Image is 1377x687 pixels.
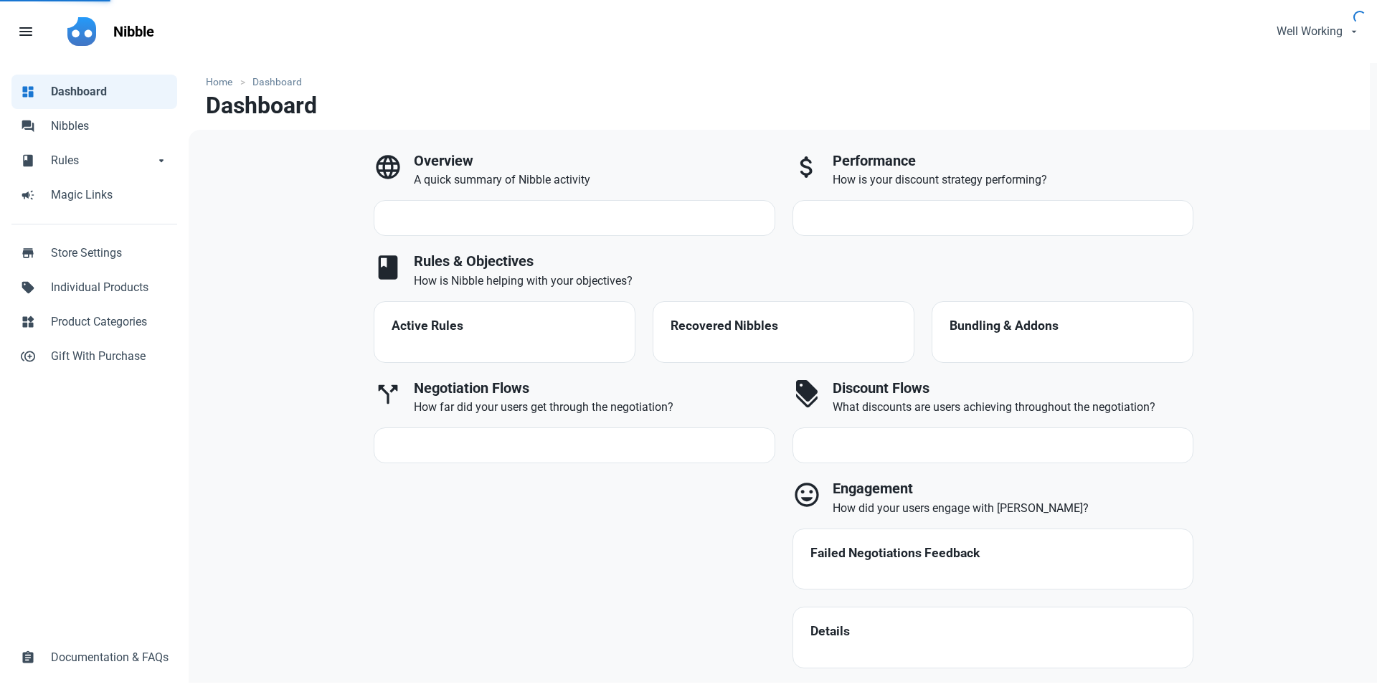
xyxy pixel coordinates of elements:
a: storeStore Settings [11,236,177,270]
span: menu [17,23,34,40]
span: Nibbles [51,118,169,135]
span: assignment [21,649,35,663]
p: Nibble [113,22,154,42]
p: What discounts are users achieving throughout the negotiation? [833,399,1194,416]
h3: Overview [414,153,775,169]
span: discount [792,380,821,409]
span: Individual Products [51,279,169,296]
span: mood [792,480,821,509]
a: widgetsProduct Categories [11,305,177,339]
span: call_split [374,380,402,409]
a: Home [206,75,240,90]
a: campaignMagic Links [11,178,177,212]
span: arrow_drop_down [154,152,169,166]
a: assignmentDocumentation & FAQs [11,640,177,675]
span: dashboard [21,83,35,98]
h4: Bundling & Addons [950,319,1175,333]
p: A quick summary of Nibble activity [414,171,775,189]
span: store [21,245,35,259]
span: Gift With Purchase [51,348,169,365]
a: forumNibbles [11,109,177,143]
h3: Discount Flows [833,380,1194,397]
a: Nibble [105,11,163,52]
h1: Dashboard [206,93,317,118]
span: Rules [51,152,154,169]
a: control_point_duplicateGift With Purchase [11,339,177,374]
span: language [374,153,402,181]
h3: Negotiation Flows [414,380,775,397]
a: dashboardDashboard [11,75,177,109]
span: forum [21,118,35,132]
p: How is your discount strategy performing? [833,171,1194,189]
button: Well Working [1264,17,1368,46]
h3: Rules & Objectives [414,253,1193,270]
span: book [21,152,35,166]
h4: Recovered Nibbles [671,319,896,333]
span: Product Categories [51,313,169,331]
span: Well Working [1277,23,1343,40]
h4: Failed Negotiations Feedback [810,546,1176,561]
span: Store Settings [51,245,169,262]
span: Magic Links [51,186,169,204]
p: How far did your users get through the negotiation? [414,399,775,416]
nav: breadcrumbs [189,63,1370,93]
span: campaign [21,186,35,201]
a: sellIndividual Products [11,270,177,305]
h3: Performance [833,153,1194,169]
span: sell [21,279,35,293]
span: attach_money [792,153,821,181]
span: widgets [21,313,35,328]
span: book [374,253,402,282]
h3: Engagement [833,480,1194,497]
p: How is Nibble helping with your objectives? [414,273,1193,290]
p: How did your users engage with [PERSON_NAME]? [833,500,1194,517]
h4: Details [810,625,1176,639]
span: Documentation & FAQs [51,649,169,666]
span: Dashboard [51,83,169,100]
h4: Active Rules [392,319,617,333]
span: control_point_duplicate [21,348,35,362]
a: bookRulesarrow_drop_down [11,143,177,178]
